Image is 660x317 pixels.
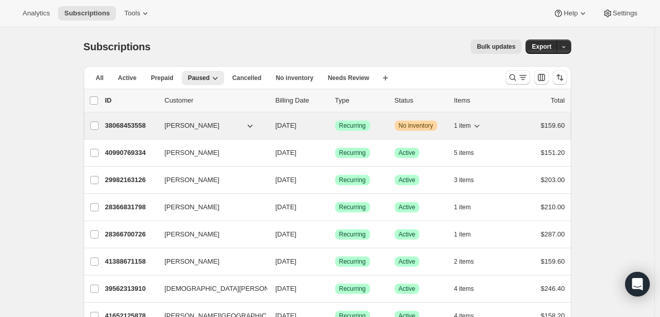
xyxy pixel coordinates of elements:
p: 40990769334 [105,148,157,158]
p: ID [105,95,157,106]
button: 1 item [454,227,482,242]
span: Active [399,149,416,157]
p: Total [551,95,565,106]
div: 28366831798[PERSON_NAME][DATE]SuccessRecurringSuccessActive1 item$210.00 [105,200,565,214]
p: 41388671158 [105,256,157,267]
button: [PERSON_NAME] [159,226,261,243]
span: [DATE] [276,257,297,265]
button: [PERSON_NAME] [159,199,261,215]
span: Subscriptions [64,9,110,17]
span: Recurring [339,257,366,266]
button: Create new view [377,71,394,85]
span: $287.00 [541,230,565,238]
span: [PERSON_NAME] [165,175,220,185]
div: 38068453558[PERSON_NAME][DATE]SuccessRecurringWarningNo inventory1 item$159.60 [105,118,565,133]
span: 3 items [454,176,474,184]
span: Needs Review [328,74,370,82]
span: Active [118,74,137,82]
span: [DATE] [276,176,297,184]
span: Recurring [339,203,366,211]
span: Recurring [339,176,366,184]
span: Active [399,176,416,184]
span: Active [399,285,416,293]
span: Bulk updates [477,43,515,51]
p: 28366700726 [105,229,157,240]
span: [PERSON_NAME] [165,202,220,212]
button: Tools [118,6,157,21]
span: [DATE] [276,122,297,129]
span: Settings [613,9,637,17]
span: 5 items [454,149,474,157]
span: 4 items [454,285,474,293]
span: [PERSON_NAME] [165,121,220,131]
button: 5 items [454,146,486,160]
div: Type [335,95,386,106]
button: 1 item [454,200,482,214]
span: [DEMOGRAPHIC_DATA][PERSON_NAME] [165,284,294,294]
span: $246.40 [541,285,565,292]
span: Help [564,9,577,17]
p: 28366831798 [105,202,157,212]
div: 28366700726[PERSON_NAME][DATE]SuccessRecurringSuccessActive1 item$287.00 [105,227,565,242]
span: Subscriptions [84,41,151,52]
span: $159.60 [541,122,565,129]
span: Recurring [339,149,366,157]
p: 38068453558 [105,121,157,131]
button: Search and filter results [506,70,530,85]
span: 1 item [454,122,471,130]
button: [PERSON_NAME] [159,117,261,134]
span: Prepaid [151,74,173,82]
span: Active [399,203,416,211]
button: Settings [596,6,644,21]
p: Billing Date [276,95,327,106]
span: Recurring [339,122,366,130]
div: 29982163126[PERSON_NAME][DATE]SuccessRecurringSuccessActive3 items$203.00 [105,173,565,187]
span: Export [532,43,551,51]
span: $210.00 [541,203,565,211]
p: Customer [165,95,267,106]
span: Recurring [339,285,366,293]
span: Active [399,230,416,239]
span: 1 item [454,203,471,211]
span: No inventory [399,122,433,130]
span: Active [399,257,416,266]
span: Cancelled [232,74,262,82]
span: 1 item [454,230,471,239]
span: [DATE] [276,203,297,211]
span: [DATE] [276,285,297,292]
div: Items [454,95,506,106]
span: [PERSON_NAME] [165,148,220,158]
span: [PERSON_NAME] [165,229,220,240]
span: $151.20 [541,149,565,156]
p: Status [395,95,446,106]
button: 2 items [454,254,486,269]
button: [PERSON_NAME] [159,145,261,161]
button: Subscriptions [58,6,116,21]
button: [PERSON_NAME] [159,172,261,188]
span: Tools [124,9,140,17]
button: Export [526,39,557,54]
button: 1 item [454,118,482,133]
span: $203.00 [541,176,565,184]
span: $159.60 [541,257,565,265]
button: 4 items [454,282,486,296]
div: 39562313910[DEMOGRAPHIC_DATA][PERSON_NAME][DATE]SuccessRecurringSuccessActive4 items$246.40 [105,282,565,296]
span: All [96,74,104,82]
button: Bulk updates [471,39,521,54]
div: Open Intercom Messenger [625,272,650,296]
button: Customize table column order and visibility [534,70,549,85]
span: [DATE] [276,149,297,156]
div: IDCustomerBilling DateTypeStatusItemsTotal [105,95,565,106]
div: 40990769334[PERSON_NAME][DATE]SuccessRecurringSuccessActive5 items$151.20 [105,146,565,160]
button: Sort the results [553,70,567,85]
button: Analytics [16,6,56,21]
span: 2 items [454,257,474,266]
button: [DEMOGRAPHIC_DATA][PERSON_NAME] [159,281,261,297]
span: Recurring [339,230,366,239]
button: Help [547,6,594,21]
button: [PERSON_NAME] [159,253,261,270]
span: Paused [188,74,210,82]
p: 29982163126 [105,175,157,185]
p: 39562313910 [105,284,157,294]
span: [PERSON_NAME] [165,256,220,267]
